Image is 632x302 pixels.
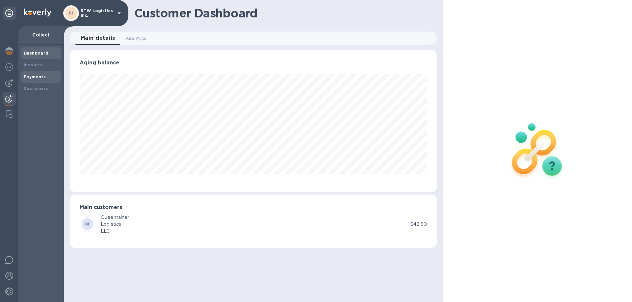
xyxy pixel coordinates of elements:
p: $42.50 [410,221,427,228]
span: Main details [81,34,115,43]
img: Foreign exchange [5,63,13,71]
b: Dashboard [24,51,49,56]
div: LLC [101,228,129,235]
div: Logistics [101,221,129,228]
h3: Main customers [80,204,427,211]
p: RTW Logistics Inc. [81,9,114,18]
p: Collect [24,32,59,38]
b: RI [69,11,73,15]
h3: Aging balance [80,60,427,66]
div: Unpin categories [3,7,16,20]
span: Analytics [126,35,146,42]
div: Queentainer [101,214,129,221]
b: Payments [24,74,46,79]
img: Logo [24,9,51,16]
b: QL [85,221,91,226]
h1: Customer Dashboard [134,6,432,20]
b: Invoices [24,62,42,67]
b: Customers [24,86,49,91]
